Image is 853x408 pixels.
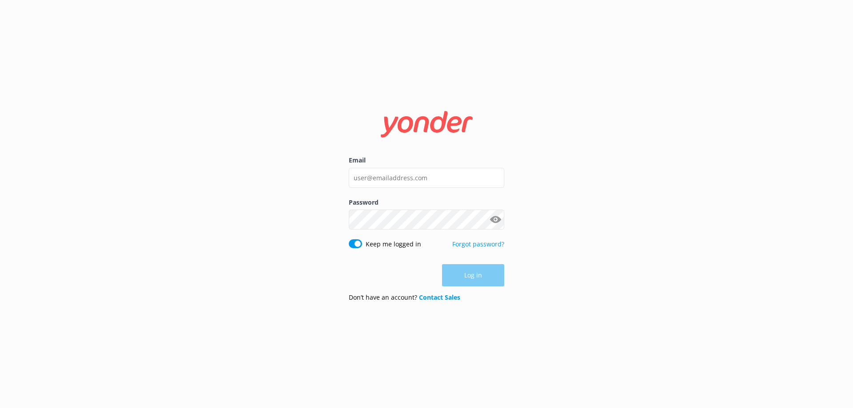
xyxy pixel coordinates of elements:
[349,293,460,302] p: Don’t have an account?
[486,211,504,229] button: Show password
[349,198,504,207] label: Password
[452,240,504,248] a: Forgot password?
[349,155,504,165] label: Email
[366,239,421,249] label: Keep me logged in
[419,293,460,301] a: Contact Sales
[349,168,504,188] input: user@emailaddress.com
